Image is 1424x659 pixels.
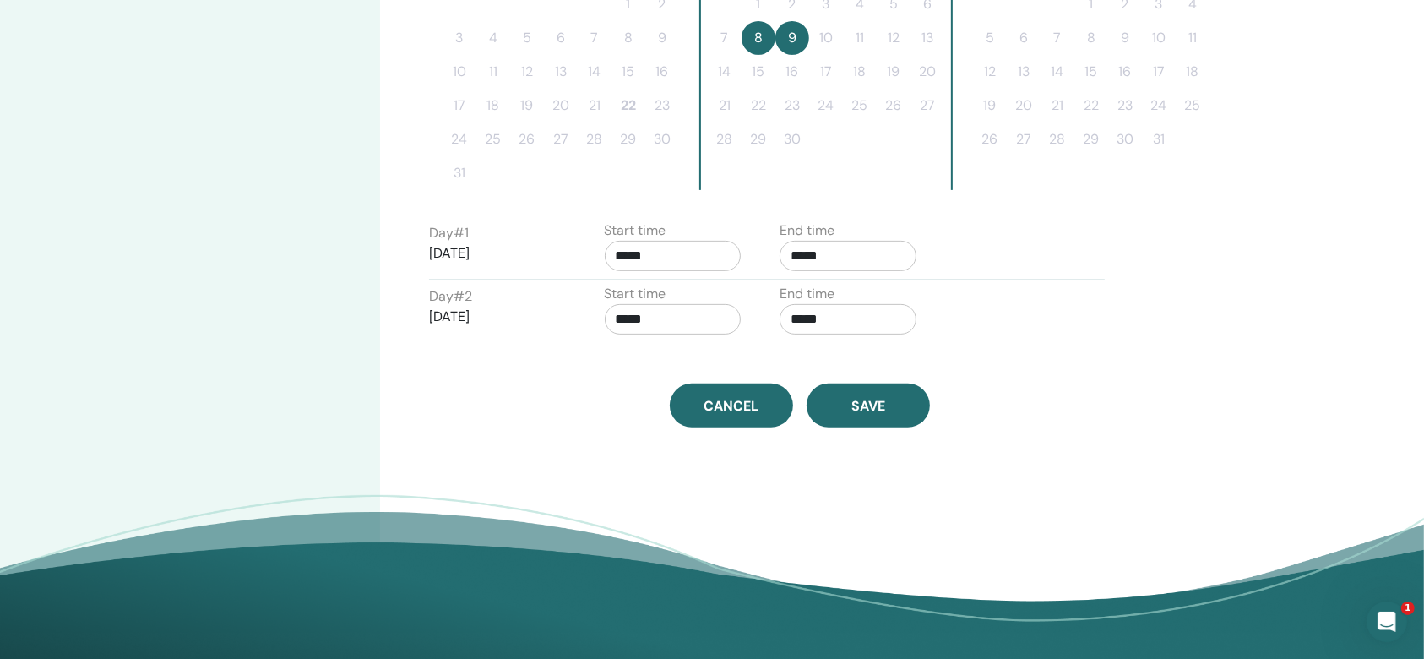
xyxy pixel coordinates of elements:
[704,397,758,415] span: Cancel
[476,89,510,123] button: 18
[1074,123,1108,156] button: 29
[544,55,578,89] button: 13
[780,221,834,241] label: End time
[843,55,877,89] button: 18
[443,156,476,190] button: 31
[708,55,742,89] button: 14
[1176,55,1209,89] button: 18
[973,123,1007,156] button: 26
[645,89,679,123] button: 23
[1108,89,1142,123] button: 23
[443,55,476,89] button: 10
[1108,123,1142,156] button: 30
[510,123,544,156] button: 26
[910,21,944,55] button: 13
[843,21,877,55] button: 11
[742,89,775,123] button: 22
[578,21,611,55] button: 7
[843,89,877,123] button: 25
[851,397,885,415] span: Save
[877,21,910,55] button: 12
[645,55,679,89] button: 16
[775,89,809,123] button: 23
[1074,89,1108,123] button: 22
[510,21,544,55] button: 5
[1176,89,1209,123] button: 25
[429,243,566,264] p: [DATE]
[578,55,611,89] button: 14
[429,223,469,243] label: Day # 1
[973,21,1007,55] button: 5
[973,55,1007,89] button: 12
[780,284,834,304] label: End time
[429,286,472,307] label: Day # 2
[807,384,930,428] button: Save
[708,89,742,123] button: 21
[578,89,611,123] button: 21
[605,221,666,241] label: Start time
[1176,21,1209,55] button: 11
[742,21,775,55] button: 8
[775,123,809,156] button: 30
[443,123,476,156] button: 24
[809,89,843,123] button: 24
[670,384,793,428] a: Cancel
[877,89,910,123] button: 26
[443,89,476,123] button: 17
[742,55,775,89] button: 15
[1367,602,1407,642] iframe: Intercom live chat
[1108,21,1142,55] button: 9
[578,123,611,156] button: 28
[429,307,566,327] p: [DATE]
[1041,123,1074,156] button: 28
[910,55,944,89] button: 20
[1074,55,1108,89] button: 15
[1142,21,1176,55] button: 10
[645,123,679,156] button: 30
[611,89,645,123] button: 22
[1108,55,1142,89] button: 16
[611,21,645,55] button: 8
[1041,21,1074,55] button: 7
[1142,55,1176,89] button: 17
[544,123,578,156] button: 27
[1041,55,1074,89] button: 14
[809,55,843,89] button: 17
[708,123,742,156] button: 28
[476,21,510,55] button: 4
[611,123,645,156] button: 29
[1007,123,1041,156] button: 27
[476,123,510,156] button: 25
[544,89,578,123] button: 20
[510,55,544,89] button: 12
[611,55,645,89] button: 15
[809,21,843,55] button: 10
[775,55,809,89] button: 16
[1041,89,1074,123] button: 21
[1074,21,1108,55] button: 8
[708,21,742,55] button: 7
[1142,123,1176,156] button: 31
[775,21,809,55] button: 9
[1007,55,1041,89] button: 13
[973,89,1007,123] button: 19
[443,21,476,55] button: 3
[510,89,544,123] button: 19
[910,89,944,123] button: 27
[877,55,910,89] button: 19
[476,55,510,89] button: 11
[1142,89,1176,123] button: 24
[605,284,666,304] label: Start time
[544,21,578,55] button: 6
[1007,21,1041,55] button: 6
[1007,89,1041,123] button: 20
[1401,602,1415,615] span: 1
[645,21,679,55] button: 9
[742,123,775,156] button: 29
